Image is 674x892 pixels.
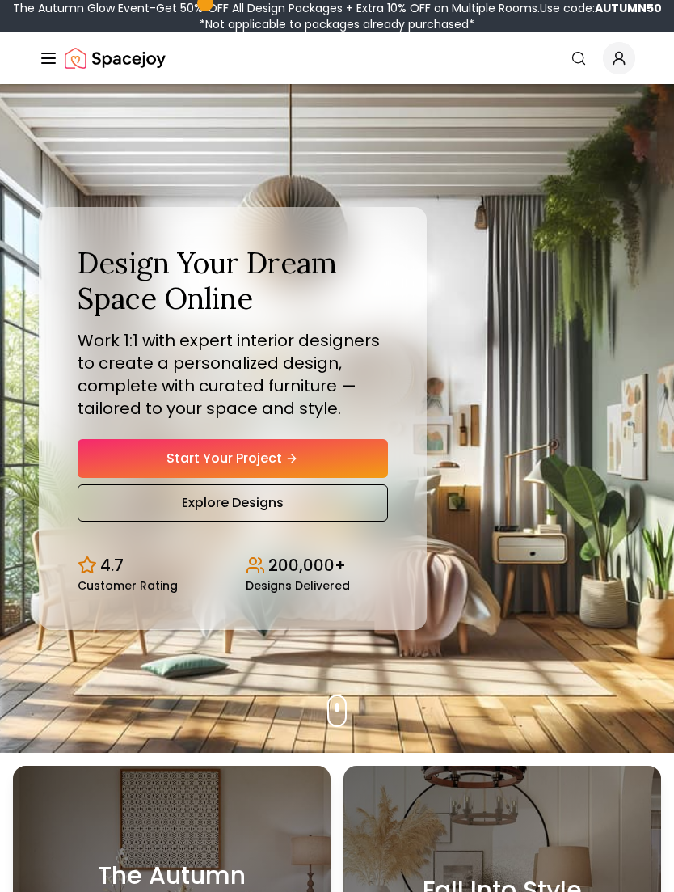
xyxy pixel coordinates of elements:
p: 4.7 [100,554,124,577]
nav: Global [39,32,635,84]
h1: Design Your Dream Space Online [78,246,388,315]
a: Explore Designs [78,484,388,522]
span: *Not applicable to packages already purchased* [200,16,474,32]
small: Customer Rating [78,580,178,591]
a: Start Your Project [78,439,388,478]
p: Work 1:1 with expert interior designers to create a personalized design, complete with curated fu... [78,329,388,420]
a: Spacejoy [65,42,166,74]
p: 200,000+ [268,554,346,577]
img: Spacejoy Logo [65,42,166,74]
div: Design stats [78,541,388,591]
small: Designs Delivered [246,580,350,591]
